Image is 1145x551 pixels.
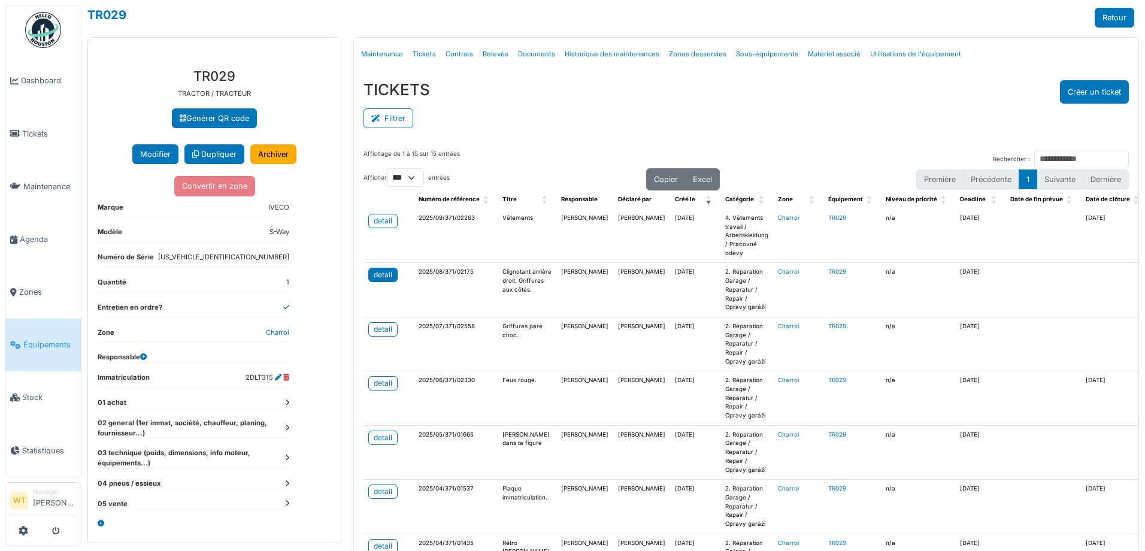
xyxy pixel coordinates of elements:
span: Zone [778,196,793,202]
a: TR029 [828,214,846,221]
td: 2. Réparation Garage / Reparatur / Repair / Opravy garáží [720,371,773,425]
td: [DATE] [955,209,1005,263]
span: Date de clôture [1086,196,1130,202]
li: WT [10,492,28,510]
li: [PERSON_NAME] [33,488,76,513]
div: detail [374,324,392,335]
td: n/a [881,480,955,534]
td: [PERSON_NAME] [613,263,670,317]
a: detail [368,268,398,282]
span: Créé le: Activate to remove sorting [706,190,713,209]
dt: 05 vente [98,499,289,509]
span: Créé le [675,196,695,202]
td: [PERSON_NAME] [613,480,670,534]
button: 1 [1019,169,1037,189]
a: Relevés [478,40,513,68]
a: detail [368,431,398,445]
td: [PERSON_NAME] [613,209,670,263]
span: Numéro de référence: Activate to sort [483,190,490,209]
td: [DATE] [955,317,1005,371]
span: Catégorie [725,196,754,202]
div: detail [374,216,392,226]
td: Vêtements [498,209,556,263]
a: Charroi [778,377,799,383]
button: Filtrer [364,108,413,128]
td: n/a [881,371,955,425]
span: Responsable [561,196,598,202]
td: [PERSON_NAME] [556,317,613,371]
span: Agenda [20,234,76,245]
a: Charroi [778,540,799,546]
td: [DATE] [670,371,720,425]
td: Plaque immatriculation. [498,480,556,534]
td: n/a [881,209,955,263]
td: [PERSON_NAME] dans ta figure [498,425,556,479]
nav: pagination [916,169,1129,189]
a: WT Manager[PERSON_NAME] [10,488,76,516]
td: [DATE] [670,480,720,534]
td: [DATE] [670,425,720,479]
span: Déclaré par [618,196,652,202]
td: 2. Réparation Garage / Reparatur / Repair / Opravy garáží [720,317,773,371]
dd: 2DLT315 [246,373,289,383]
dd: S-Way [269,227,289,237]
dt: Modèle [98,227,122,242]
div: detail [374,432,392,443]
span: Équipement [828,196,863,202]
a: Équipements [5,319,81,371]
dd: [US_VEHICLE_IDENTIFICATION_NUMBER] [158,252,289,262]
td: 2025/05/371/01665 [414,425,498,479]
span: Date de fin prévue [1010,196,1063,202]
a: TR029 [828,377,846,383]
button: Excel [685,168,720,190]
a: TR029 [828,431,846,438]
a: Sous-équipements [731,40,803,68]
a: Maintenance [5,160,81,213]
div: detail [374,486,392,497]
img: Badge_color-CXgf-gQk.svg [25,12,61,48]
a: Tickets [408,40,441,68]
span: Équipements [23,339,76,350]
a: Tickets [5,107,81,160]
h3: TICKETS [364,80,430,99]
span: Deadline: Activate to sort [991,190,998,209]
span: Deadline [960,196,986,202]
a: Stock [5,371,81,424]
button: Créer un ticket [1060,80,1129,104]
td: 2025/09/371/02263 [414,209,498,263]
td: n/a [881,263,955,317]
a: Charroi [778,268,799,275]
a: detail [368,376,398,390]
dt: Quantité [98,277,126,292]
a: Dashboard [5,55,81,107]
span: Titre [502,196,517,202]
a: Archiver [250,144,296,164]
td: [DATE] [955,263,1005,317]
td: n/a [881,425,955,479]
dt: 02 general (1er immat, société, chauffeur, planing, fournisseur...) [98,418,289,438]
span: Zones [19,286,76,298]
dt: Responsable [98,352,147,362]
dt: Zone [98,328,114,343]
dt: Marque [98,202,123,217]
td: n/a [881,317,955,371]
a: Zones desservies [664,40,731,68]
td: [PERSON_NAME] [613,425,670,479]
td: 2025/04/371/01537 [414,480,498,534]
dt: Numéro de Série [98,252,154,267]
a: TR029 [828,323,846,329]
a: Contrats [441,40,478,68]
a: Utilisations de l'équipement [865,40,966,68]
td: [DATE] [955,425,1005,479]
span: Date de fin prévue: Activate to sort [1067,190,1074,209]
a: TR029 [828,485,846,492]
a: Zones [5,266,81,319]
div: detail [374,378,392,389]
a: detail [368,485,398,499]
a: Retour [1095,8,1134,28]
div: detail [374,270,392,280]
td: [PERSON_NAME] [556,371,613,425]
a: Documents [513,40,560,68]
td: 2025/08/371/02175 [414,263,498,317]
td: [DATE] [670,263,720,317]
